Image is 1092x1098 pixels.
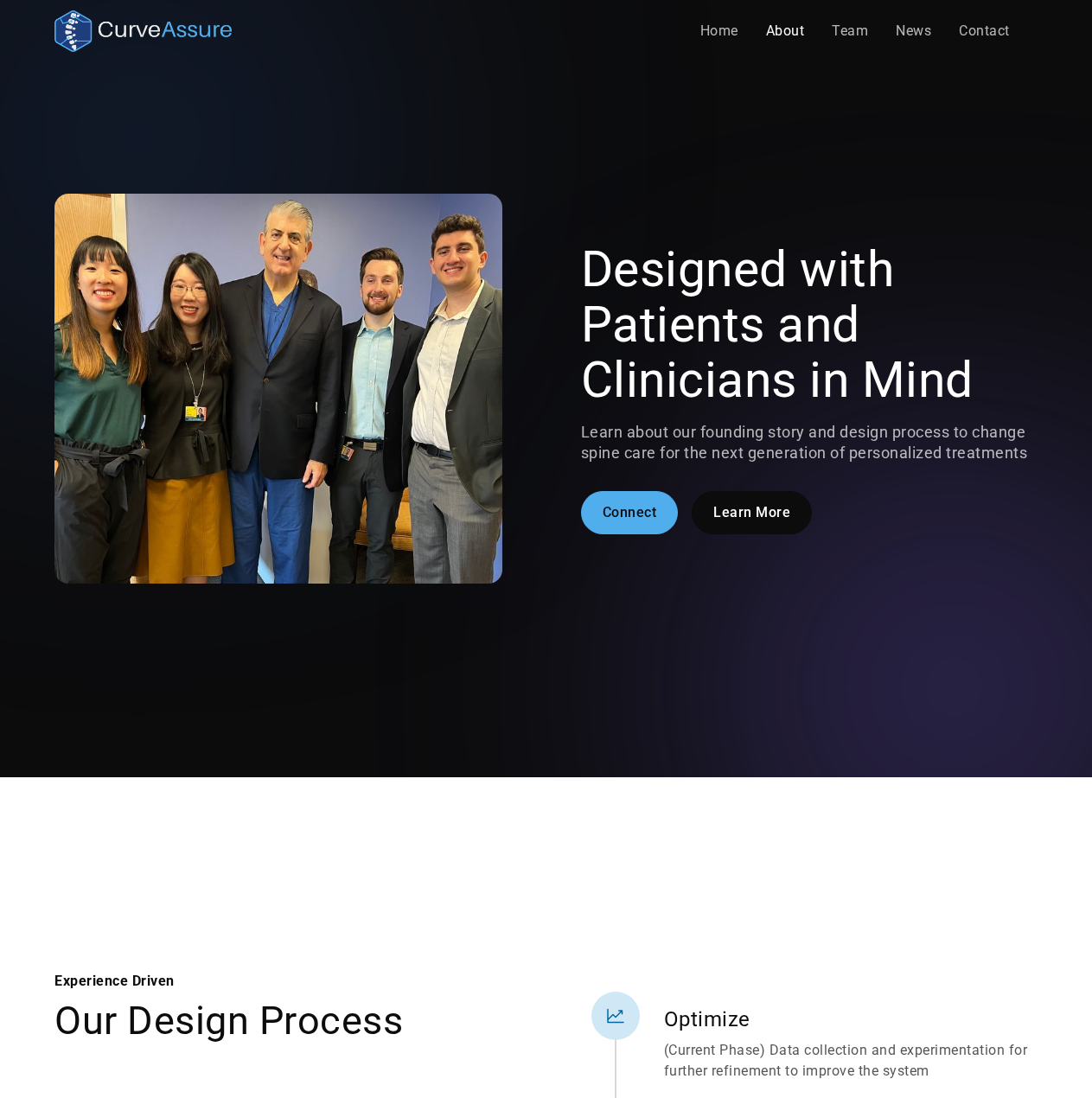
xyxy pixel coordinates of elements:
[664,1040,1038,1082] p: (Current Phase) Data collection and experimentation for further refinement to improve the system
[686,14,752,48] a: Home
[54,999,511,1044] h2: Our Design Process
[581,491,679,534] a: Connect
[752,14,819,48] a: About
[664,1005,1038,1033] h6: Optimize
[54,10,232,52] a: home
[945,14,1024,48] a: Contact
[692,491,812,534] a: Learn More
[818,14,882,48] a: Team
[581,242,1038,408] h1: Designed with Patients and Clinicians in Mind
[581,422,1038,463] p: Learn about our founding story and design process to change spine care for the next generation of...
[882,14,945,48] a: News
[54,971,511,992] div: Experience Driven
